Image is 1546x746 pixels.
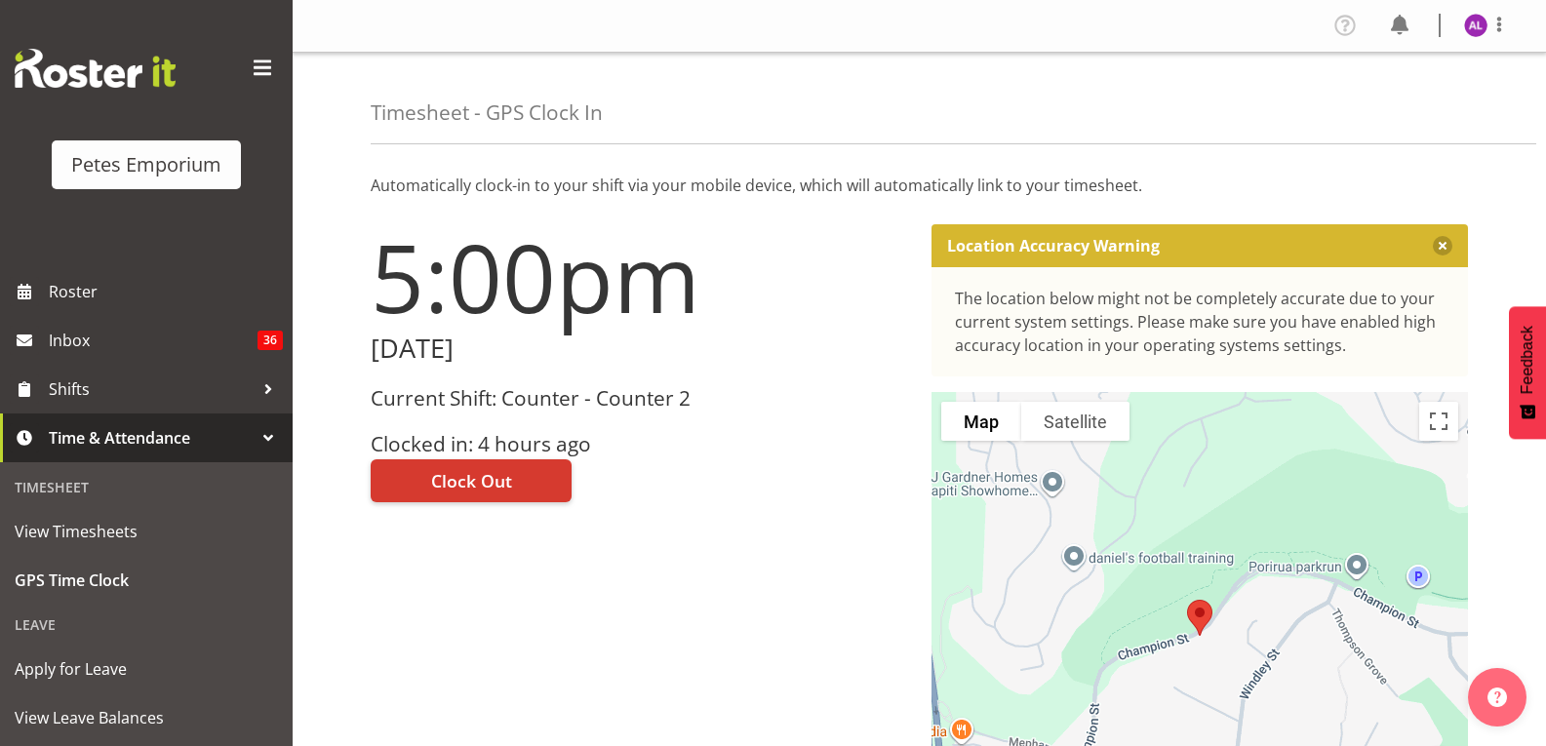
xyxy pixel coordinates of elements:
span: View Leave Balances [15,703,278,732]
button: Toggle fullscreen view [1419,402,1458,441]
span: Roster [49,277,283,306]
h3: Clocked in: 4 hours ago [371,433,908,455]
a: GPS Time Clock [5,556,288,605]
button: Show street map [941,402,1021,441]
a: View Timesheets [5,507,288,556]
img: help-xxl-2.png [1487,687,1507,707]
p: Automatically clock-in to your shift via your mobile device, which will automatically link to you... [371,174,1468,197]
h2: [DATE] [371,334,908,364]
img: abigail-lane11345.jpg [1464,14,1487,37]
div: The location below might not be completely accurate due to your current system settings. Please m... [955,287,1446,357]
img: Rosterit website logo [15,49,176,88]
button: Close message [1433,236,1452,255]
button: Show satellite imagery [1021,402,1130,441]
span: Feedback [1519,326,1536,394]
button: Feedback - Show survey [1509,306,1546,439]
a: View Leave Balances [5,693,288,742]
span: Shifts [49,374,254,404]
span: Apply for Leave [15,654,278,684]
div: Leave [5,605,288,645]
span: Inbox [49,326,258,355]
h1: 5:00pm [371,224,908,330]
span: 36 [258,331,283,350]
div: Timesheet [5,467,288,507]
button: Clock Out [371,459,572,502]
h4: Timesheet - GPS Clock In [371,101,603,124]
a: Apply for Leave [5,645,288,693]
span: Time & Attendance [49,423,254,452]
span: View Timesheets [15,517,278,546]
span: GPS Time Clock [15,566,278,595]
span: Clock Out [431,468,512,493]
p: Location Accuracy Warning [947,236,1160,255]
h3: Current Shift: Counter - Counter 2 [371,387,908,410]
div: Petes Emporium [71,150,221,179]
